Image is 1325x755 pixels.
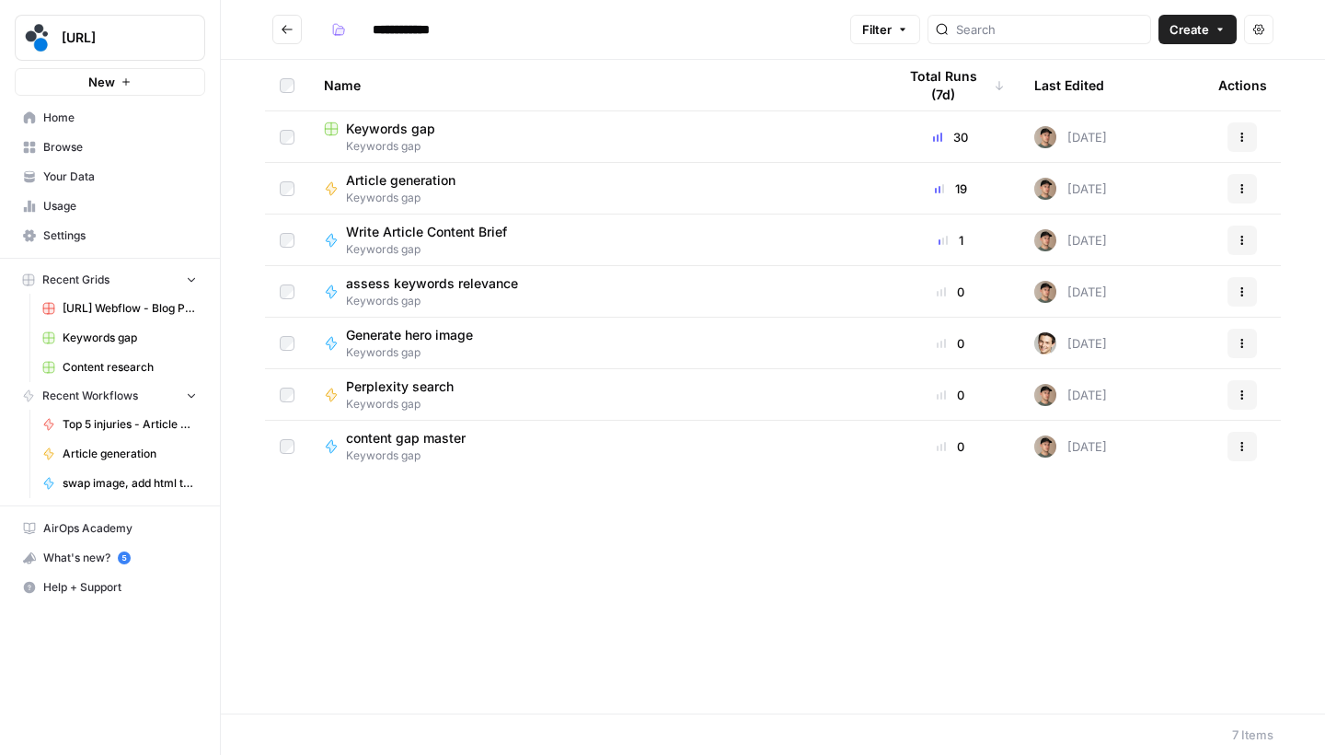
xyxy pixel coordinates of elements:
[324,138,867,155] span: Keywords gap
[16,544,204,572] div: What's new?
[272,15,302,44] button: Go back
[956,20,1143,39] input: Search
[34,294,205,323] a: [URL] Webflow - Blog Posts Refresh
[43,198,197,215] span: Usage
[324,120,867,155] a: Keywords gapKeywords gap
[1034,436,1107,458] div: [DATE]
[1034,229,1107,251] div: [DATE]
[43,139,197,156] span: Browse
[62,29,173,47] span: [URL]
[324,326,867,361] a: Generate hero imageKeywords gap
[1034,178,1056,200] img: bpsmmg7ns9rlz03fz0nd196eddmi
[346,241,522,258] span: Keywords gap
[346,396,468,412] span: Keywords gap
[346,377,454,396] span: Perplexity search
[1034,384,1056,406] img: bpsmmg7ns9rlz03fz0nd196eddmi
[896,334,1005,353] div: 0
[34,469,205,498] a: swap image, add html table to post body
[346,223,507,241] span: Write Article Content Brief
[346,120,435,138] span: Keywords gap
[346,344,488,361] span: Keywords gap
[15,133,205,162] a: Browse
[15,382,205,410] button: Recent Workflows
[324,60,867,110] div: Name
[63,446,197,462] span: Article generation
[896,128,1005,146] div: 30
[1034,281,1056,303] img: bpsmmg7ns9rlz03fz0nd196eddmi
[896,231,1005,250] div: 1
[346,429,466,447] span: content gap master
[1034,178,1107,200] div: [DATE]
[346,326,473,344] span: Generate hero image
[1034,384,1107,406] div: [DATE]
[43,110,197,126] span: Home
[15,103,205,133] a: Home
[15,266,205,294] button: Recent Grids
[15,68,205,96] button: New
[34,439,205,469] a: Article generation
[346,447,480,464] span: Keywords gap
[1034,229,1056,251] img: bpsmmg7ns9rlz03fz0nd196eddmi
[346,293,533,309] span: Keywords gap
[63,416,197,433] span: Top 5 injuries - Article Generation
[121,553,126,563] text: 5
[896,60,1005,110] div: Total Runs (7d)
[324,429,867,464] a: content gap masterKeywords gap
[1034,126,1056,148] img: bpsmmg7ns9rlz03fz0nd196eddmi
[63,330,197,346] span: Keywords gap
[15,514,205,543] a: AirOps Academy
[1034,60,1104,110] div: Last Edited
[346,274,518,293] span: assess keywords relevance
[15,15,205,61] button: Workspace: spot.ai
[34,410,205,439] a: Top 5 injuries - Article Generation
[15,573,205,602] button: Help + Support
[1218,60,1267,110] div: Actions
[34,323,205,353] a: Keywords gap
[1034,332,1056,354] img: j7temtklz6amjwtjn5shyeuwpeb0
[21,21,54,54] img: spot.ai Logo
[1232,726,1273,744] div: 7 Items
[1034,281,1107,303] div: [DATE]
[63,300,197,317] span: [URL] Webflow - Blog Posts Refresh
[1034,436,1056,458] img: bpsmmg7ns9rlz03fz0nd196eddmi
[43,520,197,537] span: AirOps Academy
[88,73,115,91] span: New
[15,162,205,192] a: Your Data
[1034,126,1107,148] div: [DATE]
[15,192,205,221] a: Usage
[15,543,205,573] button: What's new? 5
[15,221,205,250] a: Settings
[324,377,867,412] a: Perplexity searchKeywords gap
[34,353,205,382] a: Content research
[862,20,892,39] span: Filter
[324,274,867,309] a: assess keywords relevanceKeywords gap
[43,579,197,596] span: Help + Support
[896,437,1005,456] div: 0
[43,168,197,185] span: Your Data
[324,171,867,206] a: Article generationKeywords gap
[346,190,470,206] span: Keywords gap
[118,552,131,564] a: 5
[324,223,867,258] a: Write Article Content BriefKeywords gap
[896,180,1005,198] div: 19
[896,386,1005,404] div: 0
[43,227,197,244] span: Settings
[63,475,197,492] span: swap image, add html table to post body
[42,388,138,404] span: Recent Workflows
[42,272,109,288] span: Recent Grids
[63,359,197,376] span: Content research
[850,15,920,44] button: Filter
[1169,20,1209,39] span: Create
[896,283,1005,301] div: 0
[1158,15,1237,44] button: Create
[346,171,455,190] span: Article generation
[1034,332,1107,354] div: [DATE]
